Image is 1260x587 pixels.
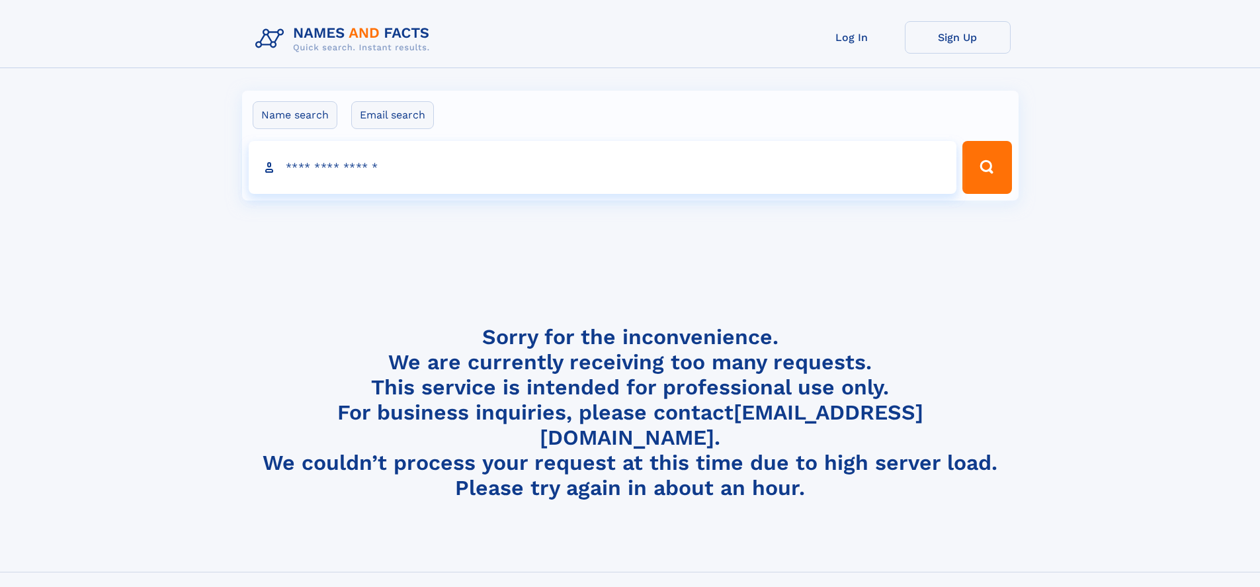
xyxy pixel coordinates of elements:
[799,21,905,54] a: Log In
[351,101,434,129] label: Email search
[250,324,1011,501] h4: Sorry for the inconvenience. We are currently receiving too many requests. This service is intend...
[249,141,957,194] input: search input
[253,101,337,129] label: Name search
[962,141,1011,194] button: Search Button
[250,21,441,57] img: Logo Names and Facts
[905,21,1011,54] a: Sign Up
[540,400,923,450] a: [EMAIL_ADDRESS][DOMAIN_NAME]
